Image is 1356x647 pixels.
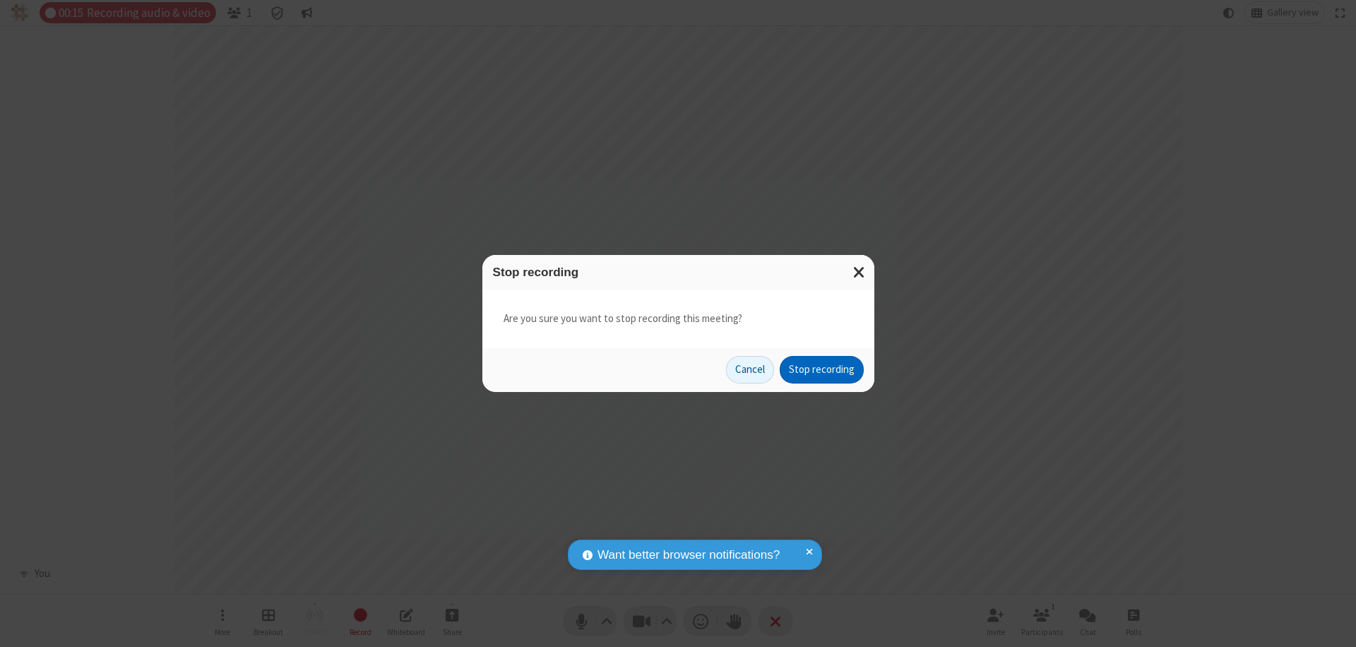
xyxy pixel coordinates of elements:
h3: Stop recording [493,266,864,279]
button: Stop recording [780,356,864,384]
button: Close modal [845,255,874,290]
div: Are you sure you want to stop recording this meeting? [482,290,874,348]
button: Cancel [726,356,774,384]
span: Want better browser notifications? [597,546,780,564]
